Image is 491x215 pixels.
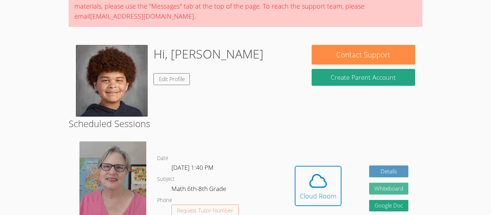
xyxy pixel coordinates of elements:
[369,200,409,212] a: Google Doc
[157,175,175,184] dt: Subject
[157,154,168,163] dt: Date
[171,163,214,172] span: [DATE] 1:40 PM
[69,117,422,130] h2: Scheduled Sessions
[157,196,172,205] dt: Phone
[76,45,148,117] img: picture-3cc64df5dac22d7a31c6b6676cbcffb1_68b0d0f8dd478.jpg
[369,183,409,195] button: Whiteboard
[295,166,341,206] button: Cloud Room
[312,69,415,86] button: Create Parent Account
[177,208,233,213] span: Request Tutor Number
[300,191,336,201] div: Cloud Room
[312,45,415,65] button: Contact Support
[153,73,190,85] a: Edit Profile
[153,45,263,63] h1: Hi, [PERSON_NAME]
[171,184,228,196] dd: Math 6th-8th Grade
[369,165,409,177] a: Details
